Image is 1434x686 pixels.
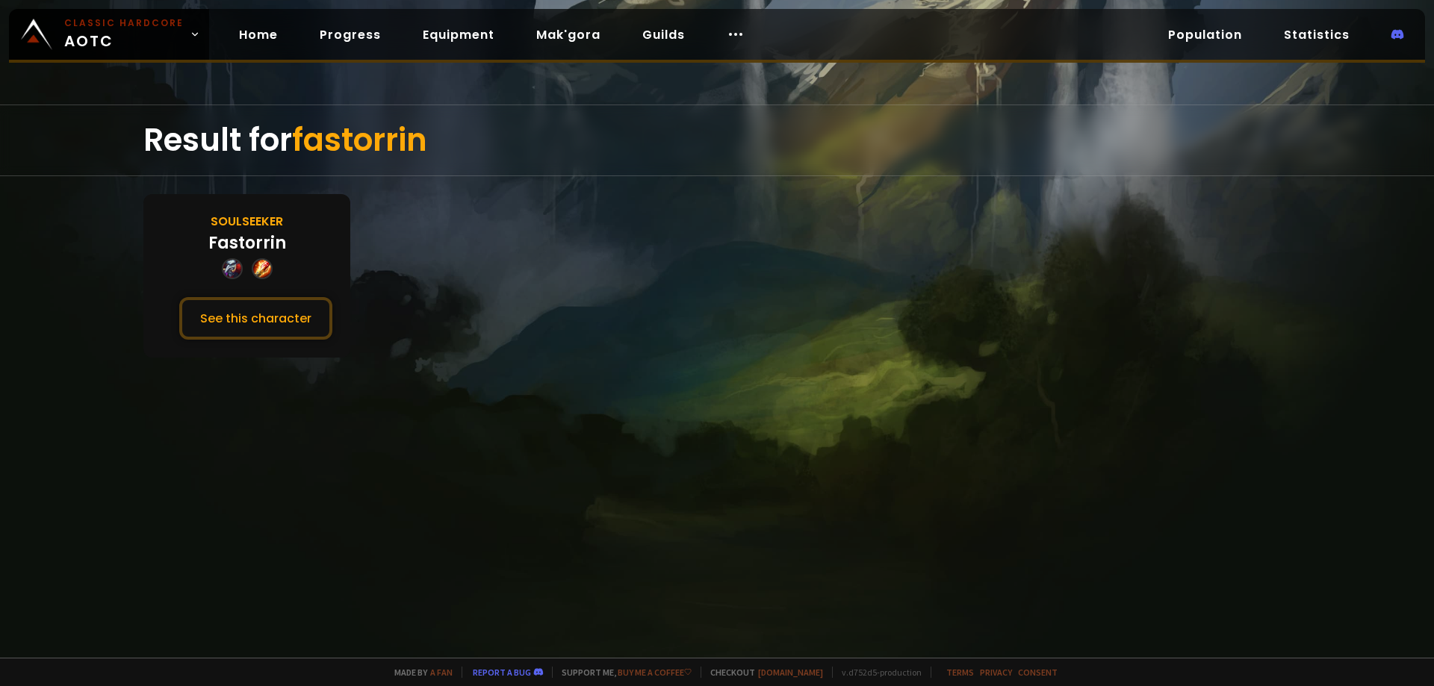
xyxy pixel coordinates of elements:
a: Population [1156,19,1254,50]
span: Made by [385,667,453,678]
div: Soulseeker [211,212,283,231]
span: fastorrin [292,118,427,162]
a: a fan [430,667,453,678]
a: Classic HardcoreAOTC [9,9,209,60]
span: AOTC [64,16,184,52]
div: Fastorrin [208,231,286,255]
a: Home [227,19,290,50]
a: Consent [1018,667,1058,678]
a: Equipment [411,19,506,50]
button: See this character [179,297,332,340]
a: Guilds [630,19,697,50]
a: Report a bug [473,667,531,678]
a: Privacy [980,667,1012,678]
a: Mak'gora [524,19,612,50]
span: v. d752d5 - production [832,667,922,678]
a: Progress [308,19,393,50]
span: Checkout [701,667,823,678]
span: Support me, [552,667,692,678]
a: Terms [946,667,974,678]
small: Classic Hardcore [64,16,184,30]
a: Buy me a coffee [618,667,692,678]
a: [DOMAIN_NAME] [758,667,823,678]
a: Statistics [1272,19,1362,50]
div: Result for [143,105,1291,175]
